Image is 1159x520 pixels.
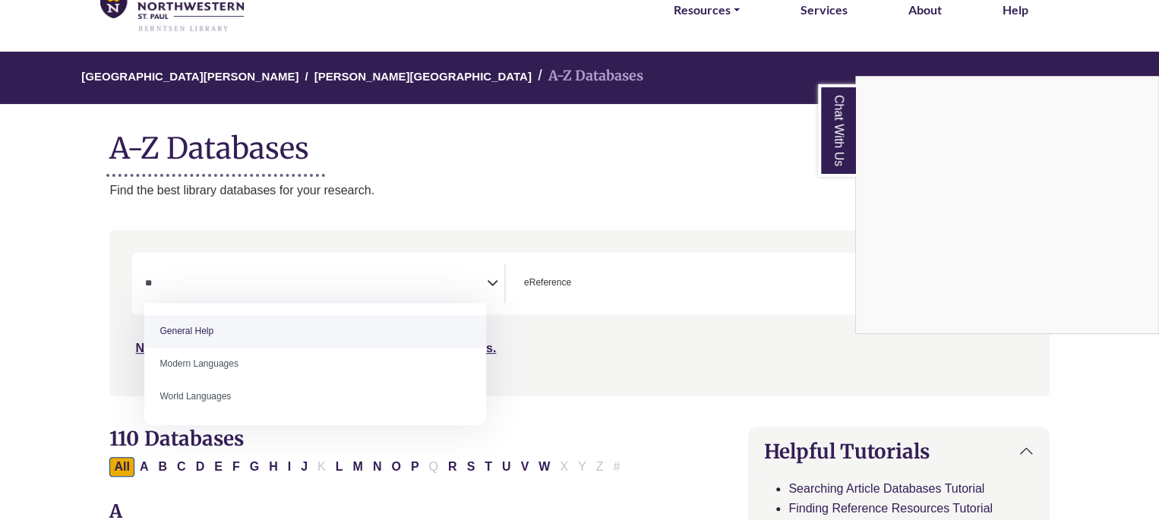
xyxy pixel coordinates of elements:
[855,76,1159,334] div: Chat With Us
[818,84,856,177] a: Chat With Us
[144,380,486,413] li: World Languages
[856,77,1158,333] iframe: Chat Widget
[144,315,486,348] li: General Help
[144,348,486,380] li: Modern Languages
